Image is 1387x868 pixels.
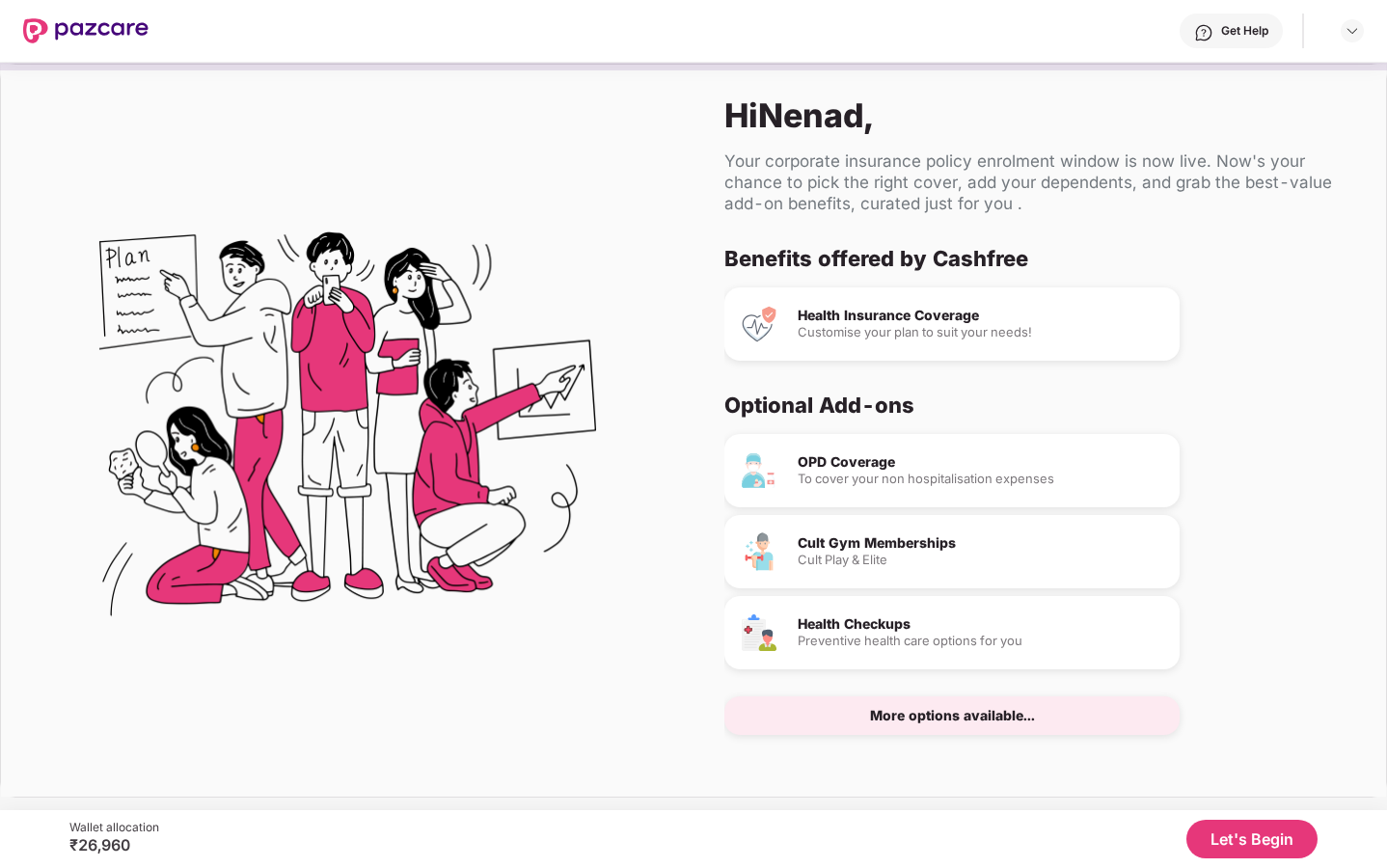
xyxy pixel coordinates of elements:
[99,182,596,679] img: Flex Benefits Illustration
[724,150,1355,214] div: Your corporate insurance policy enrolment window is now live. Now's your chance to pick the right...
[798,309,1164,322] div: Health Insurance Coverage
[798,635,1164,647] div: Preventive health care options for you
[1221,23,1268,39] div: Get Help
[870,709,1035,722] div: More options available...
[740,451,778,490] img: OPD Coverage
[740,305,778,343] img: Health Insurance Coverage
[724,95,1355,135] div: Hi Nenad ,
[798,554,1164,566] div: Cult Play & Elite
[740,613,778,652] img: Health Checkups
[798,326,1164,339] div: Customise your plan to suit your needs!
[1345,23,1360,39] img: svg+xml;base64,PHN2ZyBpZD0iRHJvcGRvd24tMzJ4MzIiIHhtbG5zPSJodHRwOi8vd3d3LnczLm9yZy8yMDAwL3N2ZyIgd2...
[798,473,1164,485] div: To cover your non hospitalisation expenses
[798,536,1164,550] div: Cult Gym Memberships
[798,617,1164,631] div: Health Checkups
[740,532,778,571] img: Cult Gym Memberships
[69,835,159,854] div: ₹26,960
[1194,23,1213,42] img: svg+xml;base64,PHN2ZyBpZD0iSGVscC0zMngzMiIgeG1sbnM9Imh0dHA6Ly93d3cudzMub3JnLzIwMDAvc3ZnIiB3aWR0aD...
[23,18,149,43] img: New Pazcare Logo
[1186,820,1318,858] button: Let's Begin
[724,392,1340,419] div: Optional Add-ons
[69,820,159,835] div: Wallet allocation
[724,245,1340,272] div: Benefits offered by Cashfree
[798,455,1164,469] div: OPD Coverage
